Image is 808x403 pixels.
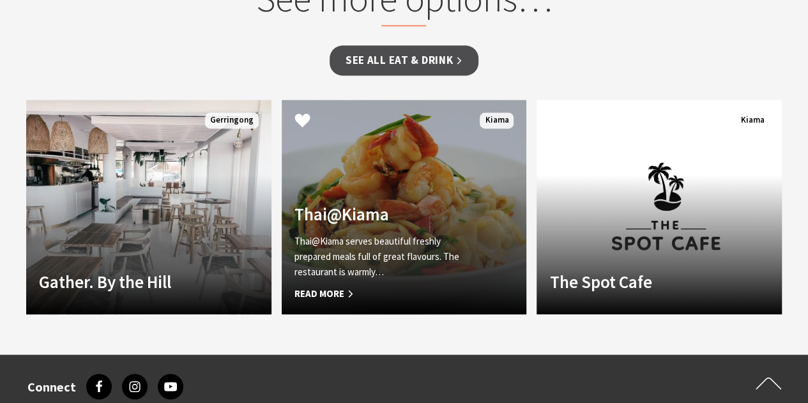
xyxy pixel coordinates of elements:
span: Kiama [480,112,514,128]
span: Kiama [735,112,769,128]
h4: Gather. By the Hill [39,271,222,292]
span: Gerringong [205,112,259,128]
span: Read More [294,286,477,301]
a: Another Image Used The Spot Cafe Kiama [537,100,782,314]
h3: Connect [27,379,76,394]
h4: Thai@Kiama [294,204,477,224]
a: Another Image Used Thai@Kiama Thai@Kiama serves beautiful freshly prepared meals full of great fl... [282,100,527,314]
p: Thai@Kiama serves beautiful freshly prepared meals full of great flavours. The restaurant is warmly… [294,234,477,280]
button: Click to Favourite Thai@Kiama [282,100,323,143]
h4: The Spot Cafe [549,271,732,292]
a: Another Image Used Gather. By the Hill Gerringong [26,100,271,314]
a: See all Eat & Drink [330,45,478,75]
